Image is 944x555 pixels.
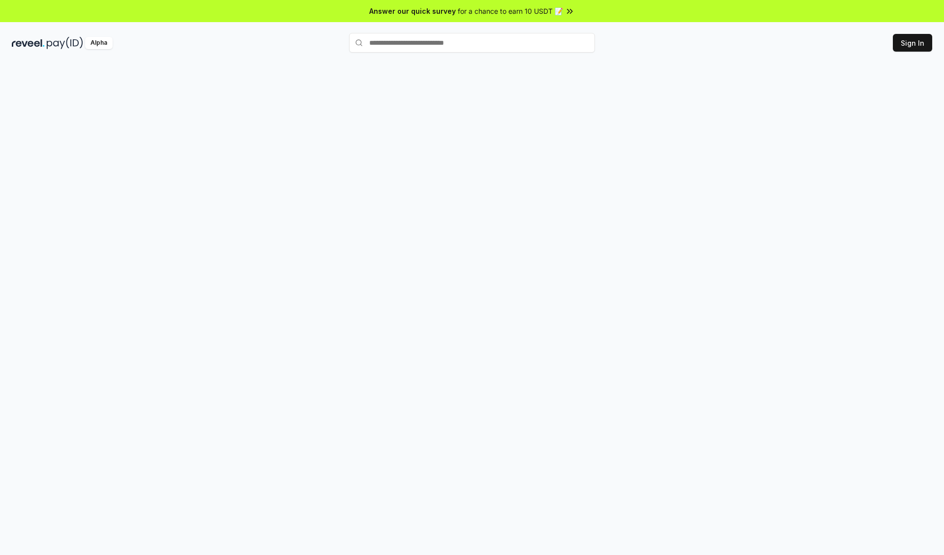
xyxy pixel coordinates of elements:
button: Sign In [893,34,932,52]
div: Alpha [85,37,113,49]
img: reveel_dark [12,37,45,49]
span: for a chance to earn 10 USDT 📝 [458,6,563,16]
span: Answer our quick survey [369,6,456,16]
img: pay_id [47,37,83,49]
